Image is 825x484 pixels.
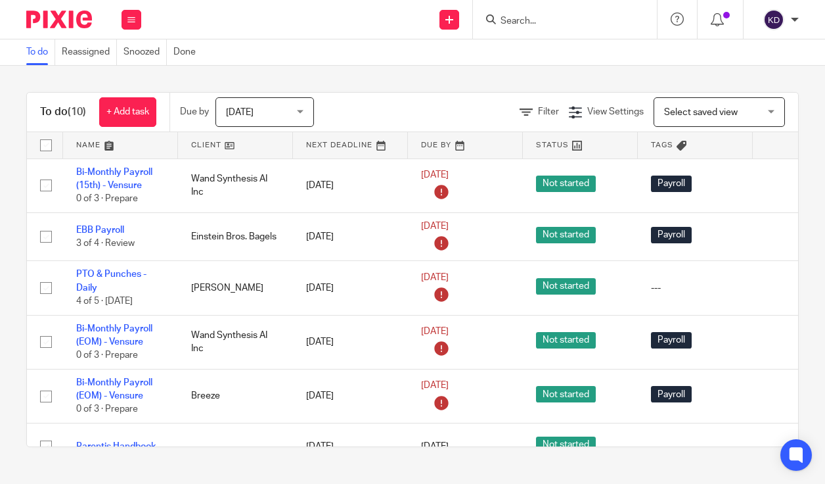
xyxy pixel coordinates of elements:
[178,158,293,212] td: Wand Synthesis AI Inc
[76,168,152,190] a: Bi-Monthly Payroll (15th) - Vensure
[178,261,293,315] td: [PERSON_NAME]
[76,226,124,235] a: EBB Payroll
[76,405,138,414] span: 0 of 3 · Prepare
[99,97,156,127] a: + Add task
[123,39,167,65] a: Snoozed
[68,107,86,117] span: (10)
[538,107,559,116] span: Filter
[536,278,596,295] span: Not started
[76,297,133,306] span: 4 of 5 · [DATE]
[664,108,738,117] span: Select saved view
[293,212,408,261] td: [DATE]
[651,332,692,349] span: Payroll
[293,315,408,369] td: [DATE]
[421,170,449,180] span: [DATE]
[651,281,740,295] div: ---
[293,423,408,470] td: [DATE]
[536,437,596,453] span: Not started
[76,194,138,203] span: 0 of 3 · Prepare
[26,39,55,65] a: To do
[76,378,152,400] a: Bi-Monthly Payroll (EOM) - Vensure
[293,261,408,315] td: [DATE]
[293,369,408,423] td: [DATE]
[421,222,449,231] span: [DATE]
[536,176,596,192] span: Not started
[178,212,293,261] td: Einstein Bros. Bagels
[421,442,449,451] span: [DATE]
[499,16,617,28] input: Search
[421,273,449,282] span: [DATE]
[293,158,408,212] td: [DATE]
[76,442,156,451] a: Parentis Handbook
[173,39,202,65] a: Done
[651,386,692,402] span: Payroll
[178,315,293,369] td: Wand Synthesis AI Inc
[651,141,673,149] span: Tags
[62,39,117,65] a: Reassigned
[76,324,152,347] a: Bi-Monthly Payroll (EOM) - Vensure
[226,108,254,117] span: [DATE]
[76,239,135,248] span: 3 of 4 · Review
[421,381,449,390] span: [DATE]
[763,9,784,30] img: svg%3E
[651,176,692,192] span: Payroll
[26,11,92,28] img: Pixie
[651,440,740,453] div: ---
[536,332,596,349] span: Not started
[178,369,293,423] td: Breeze
[587,107,644,116] span: View Settings
[651,227,692,243] span: Payroll
[536,227,596,243] span: Not started
[76,351,138,360] span: 0 of 3 · Prepare
[180,105,209,118] p: Due by
[421,327,449,336] span: [DATE]
[76,270,146,292] a: PTO & Punches - Daily
[536,386,596,402] span: Not started
[40,105,86,119] h1: To do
